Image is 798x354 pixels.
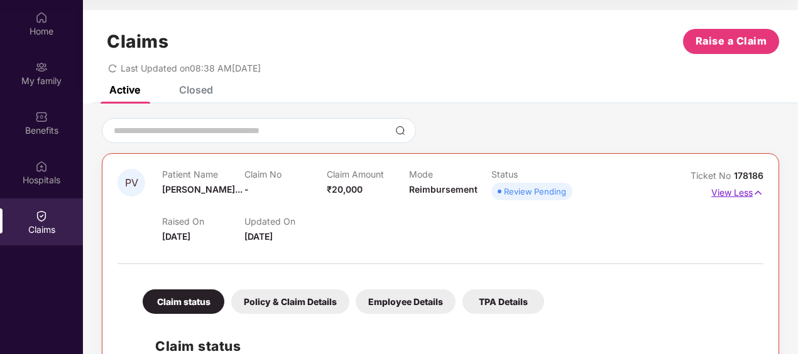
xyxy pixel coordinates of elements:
[108,63,117,73] span: redo
[35,110,48,123] img: svg+xml;base64,PHN2ZyBpZD0iQmVuZWZpdHMiIHhtbG5zPSJodHRwOi8vd3d3LnczLm9yZy8yMDAwL3N2ZyIgd2lkdGg9Ij...
[109,83,140,96] div: Active
[231,289,349,314] div: Policy & Claim Details
[35,160,48,173] img: svg+xml;base64,PHN2ZyBpZD0iSG9zcGl0YWxzIiB4bWxucz0iaHR0cDovL3d3dy53My5vcmcvMjAwMC9zdmciIHdpZHRoPS...
[244,216,327,227] p: Updated On
[179,83,213,96] div: Closed
[753,186,763,200] img: svg+xml;base64,PHN2ZyB4bWxucz0iaHR0cDovL3d3dy53My5vcmcvMjAwMC9zdmciIHdpZHRoPSIxNyIgaGVpZ2h0PSIxNy...
[35,210,48,222] img: svg+xml;base64,PHN2ZyBpZD0iQ2xhaW0iIHhtbG5zPSJodHRwOi8vd3d3LnczLm9yZy8yMDAwL3N2ZyIgd2lkdGg9IjIwIi...
[691,170,734,181] span: Ticket No
[327,169,409,180] p: Claim Amount
[162,216,244,227] p: Raised On
[162,184,243,195] span: [PERSON_NAME]...
[125,178,138,188] span: PV
[35,11,48,24] img: svg+xml;base64,PHN2ZyBpZD0iSG9tZSIgeG1sbnM9Imh0dHA6Ly93d3cudzMub3JnLzIwMDAvc3ZnIiB3aWR0aD0iMjAiIG...
[244,184,249,195] span: -
[121,63,261,73] span: Last Updated on 08:38 AM[DATE]
[244,169,327,180] p: Claim No
[244,231,273,242] span: [DATE]
[711,183,763,200] p: View Less
[409,169,491,180] p: Mode
[162,231,190,242] span: [DATE]
[696,33,767,49] span: Raise a Claim
[491,169,574,180] p: Status
[107,31,168,52] h1: Claims
[683,29,779,54] button: Raise a Claim
[143,289,224,314] div: Claim status
[327,184,363,195] span: ₹20,000
[734,170,763,181] span: 178186
[356,289,456,314] div: Employee Details
[35,61,48,73] img: svg+xml;base64,PHN2ZyB3aWR0aD0iMjAiIGhlaWdodD0iMjAiIHZpZXdCb3g9IjAgMCAyMCAyMCIgZmlsbD0ibm9uZSIgeG...
[409,184,478,195] span: Reimbursement
[395,126,405,136] img: svg+xml;base64,PHN2ZyBpZD0iU2VhcmNoLTMyeDMyIiB4bWxucz0iaHR0cDovL3d3dy53My5vcmcvMjAwMC9zdmciIHdpZH...
[504,185,566,198] div: Review Pending
[462,289,544,314] div: TPA Details
[162,169,244,180] p: Patient Name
